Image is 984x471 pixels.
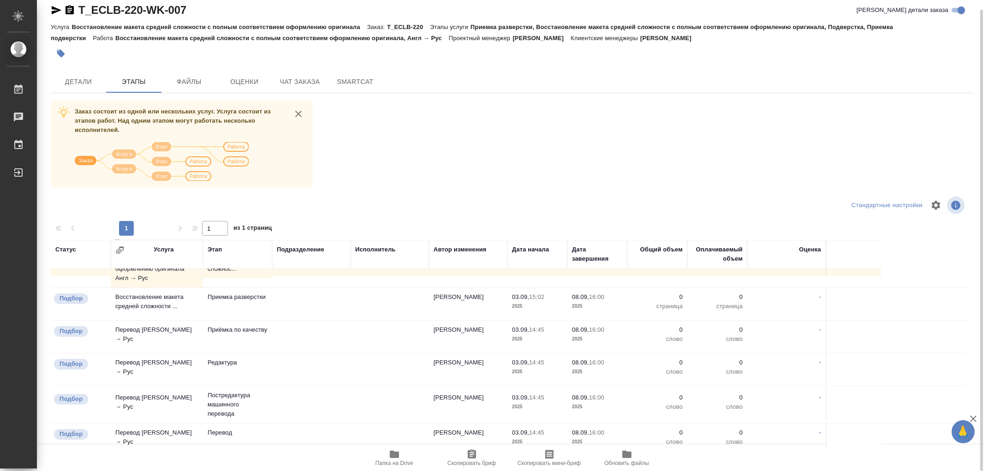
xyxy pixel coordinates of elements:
a: - [819,326,821,333]
button: Скопировать мини-бриф [511,445,588,471]
a: - [819,293,821,300]
p: 0 [692,393,743,402]
button: Обновить файлы [588,445,666,471]
td: Перевод [PERSON_NAME] → Рус [111,388,203,421]
td: Перевод [PERSON_NAME] → Рус [111,353,203,386]
p: слово [692,437,743,447]
p: слово [692,402,743,411]
span: Оценки [222,76,267,88]
p: Редактура [208,358,268,367]
p: Проектный менеджер [449,35,513,42]
div: split button [849,198,925,213]
p: 0 [632,428,683,437]
p: Постредактура машинного перевода [208,391,268,418]
span: Файлы [167,76,211,88]
span: Заказ состоит из одной или нескольких услуг. Услуга состоит из этапов работ. Над одним этапом мог... [75,108,271,133]
p: 0 [632,358,683,367]
p: 08.09, [572,326,589,333]
span: Детали [56,76,101,88]
p: 2025 [572,302,623,311]
div: Статус [55,245,76,254]
p: 03.09, [512,359,529,366]
p: Этапы услуги [430,24,471,30]
p: Подбор [60,294,83,303]
span: Обновить файлы [604,460,649,466]
p: 2025 [512,437,563,447]
td: [PERSON_NAME] [429,353,507,386]
p: [PERSON_NAME] [513,35,571,42]
p: 03.09, [512,394,529,401]
p: 03.09, [512,293,529,300]
p: Заказ: [367,24,387,30]
p: 16:00 [589,293,604,300]
p: слово [632,437,683,447]
p: страница [692,302,743,311]
p: 0 [632,292,683,302]
p: 14:45 [529,429,544,436]
p: T_ECLB-220 [387,24,430,30]
p: Подбор [60,327,83,336]
span: Папка на Drive [376,460,413,466]
p: 03.09, [512,429,529,436]
span: Скопировать бриф [447,460,496,466]
button: 🙏 [952,420,975,443]
p: страница [632,302,683,311]
p: Услуга [51,24,72,30]
div: Оплачиваемый объем [692,245,743,263]
p: 03.09, [512,326,529,333]
button: Скопировать бриф [433,445,511,471]
p: слово [692,367,743,376]
button: Скопировать ссылку [64,5,75,16]
span: Настроить таблицу [925,194,947,216]
p: 2025 [512,402,563,411]
p: 08.09, [572,394,589,401]
p: Приемка разверстки [208,292,268,302]
div: Дата завершения [572,245,623,263]
p: 0 [632,325,683,334]
td: [PERSON_NAME] [429,423,507,456]
td: Перевод [PERSON_NAME] → Рус [111,321,203,353]
p: 16:00 [589,394,604,401]
div: Этап [208,245,222,254]
p: Работа [93,35,115,42]
p: 16:00 [589,326,604,333]
p: 08.09, [572,359,589,366]
td: [PERSON_NAME] [429,288,507,320]
div: Подразделение [277,245,324,254]
p: 14:45 [529,394,544,401]
p: Подбор [60,359,83,369]
p: слово [632,367,683,376]
p: Приемка разверстки, Восстановление макета средней сложности с полным соответствием оформлению ори... [51,24,893,42]
span: SmartCat [333,76,377,88]
p: Перевод [208,428,268,437]
p: 0 [632,393,683,402]
p: [PERSON_NAME] [640,35,698,42]
p: Приёмка по качеству [208,325,268,334]
div: Исполнитель [355,245,396,254]
button: Скопировать ссылку для ЯМессенджера [51,5,62,16]
p: 0 [692,428,743,437]
p: 16:00 [589,429,604,436]
td: Перевод [PERSON_NAME] → Рус [111,423,203,456]
div: Дата начала [512,245,549,254]
button: close [292,107,305,121]
p: 2025 [572,367,623,376]
p: Восстановление макета средней сложности с полным соответствием оформлению оригинала, Англ → Рус [115,35,449,42]
button: Папка на Drive [356,445,433,471]
p: 14:45 [529,359,544,366]
span: Этапы [112,76,156,88]
p: 2025 [572,437,623,447]
span: Посмотреть информацию [947,197,966,214]
span: из 1 страниц [233,222,272,236]
td: [PERSON_NAME] [429,321,507,353]
p: 2025 [512,334,563,344]
p: слово [632,334,683,344]
a: - [819,394,821,401]
p: 15:02 [529,293,544,300]
p: Восстановление макета средней сложности с полным соответствием оформлению оригинала [72,24,367,30]
p: 2025 [572,402,623,411]
p: 0 [692,325,743,334]
span: 🙏 [955,422,971,441]
td: Восстановление макета средней сложности ... [111,288,203,320]
div: Общий объем [640,245,683,254]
